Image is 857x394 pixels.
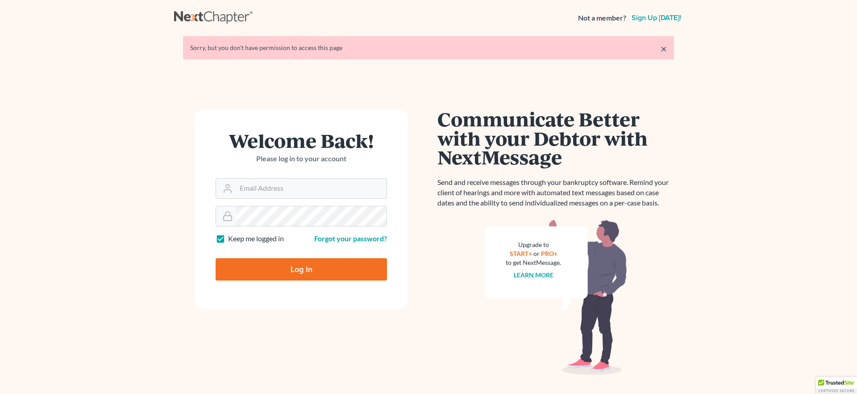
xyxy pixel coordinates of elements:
p: Please log in to your account [216,154,387,164]
input: Email Address [236,179,387,198]
a: START+ [510,250,532,257]
h1: Communicate Better with your Debtor with NextMessage [437,109,674,167]
div: Upgrade to [506,240,561,249]
a: × [661,43,667,54]
a: Sign up [DATE]! [630,14,683,21]
span: or [533,250,540,257]
div: TrustedSite Certified [816,377,857,394]
p: Send and receive messages through your bankruptcy software. Remind your client of hearings and mo... [437,177,674,208]
strong: Not a member? [578,13,626,23]
label: Keep me logged in [228,234,284,244]
a: PRO+ [541,250,557,257]
h1: Welcome Back! [216,131,387,150]
img: nextmessage_bg-59042aed3d76b12b5cd301f8e5b87938c9018125f34e5fa2b7a6b67550977c72.svg [484,219,627,375]
div: Sorry, but you don't have permission to access this page [190,43,667,52]
div: to get NextMessage. [506,258,561,267]
input: Log In [216,258,387,281]
a: Learn more [514,271,553,279]
a: Forgot your password? [314,234,387,243]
